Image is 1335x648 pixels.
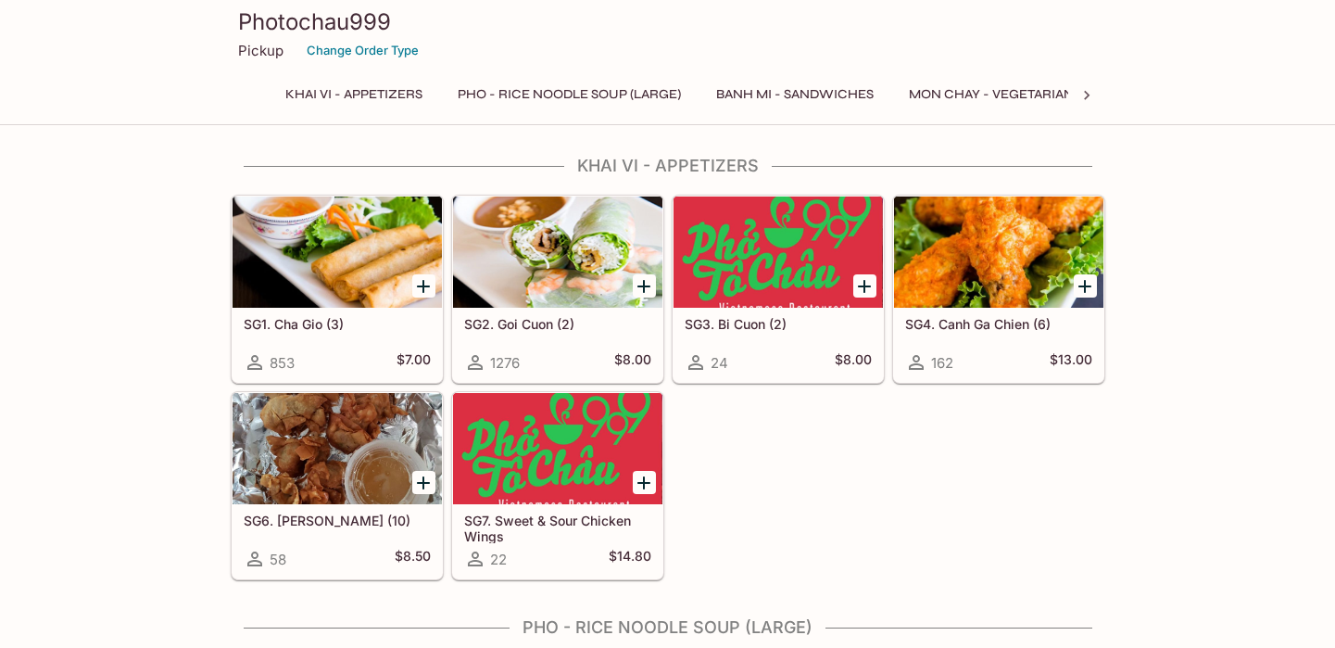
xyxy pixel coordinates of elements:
button: Banh Mi - Sandwiches [706,82,884,108]
h5: $8.00 [614,351,651,374]
span: 162 [931,354,953,372]
button: Add SG2. Goi Cuon (2) [633,274,656,298]
button: Change Order Type [298,36,427,65]
button: Add SG3. Bi Cuon (2) [853,274,876,298]
div: SG1. Cha Gio (3) [233,197,442,308]
h5: SG3. Bi Cuon (2) [685,316,872,332]
button: Add SG4. Canh Ga Chien (6) [1074,274,1097,298]
h5: SG7. Sweet & Sour Chicken Wings [464,513,651,543]
button: Pho - Rice Noodle Soup (Large) [447,82,691,108]
h5: SG2. Goi Cuon (2) [464,316,651,332]
span: 24 [711,354,728,372]
h4: Khai Vi - Appetizers [231,156,1105,176]
a: SG3. Bi Cuon (2)24$8.00 [673,196,884,383]
a: SG6. [PERSON_NAME] (10)58$8.50 [232,392,443,579]
button: Add SG7. Sweet & Sour Chicken Wings [633,471,656,494]
h5: $8.50 [395,548,431,570]
div: SG7. Sweet & Sour Chicken Wings [453,393,662,504]
span: 58 [270,551,286,568]
button: Add SG6. Hoanh Thanh Chien (10) [412,471,435,494]
a: SG1. Cha Gio (3)853$7.00 [232,196,443,383]
h5: SG1. Cha Gio (3) [244,316,431,332]
div: SG3. Bi Cuon (2) [674,197,883,308]
div: SG2. Goi Cuon (2) [453,197,662,308]
div: SG4. Canh Ga Chien (6) [894,197,1103,308]
h5: SG4. Canh Ga Chien (6) [905,316,1092,332]
h5: $8.00 [835,351,872,374]
h5: SG6. [PERSON_NAME] (10) [244,513,431,528]
h3: Photochau999 [238,7,1098,36]
span: 22 [490,551,507,568]
span: 853 [270,354,295,372]
h5: $13.00 [1050,351,1092,374]
a: SG4. Canh Ga Chien (6)162$13.00 [893,196,1104,383]
span: 1276 [490,354,520,372]
h4: Pho - Rice Noodle Soup (Large) [231,617,1105,638]
button: Mon Chay - Vegetarian Entrees [899,82,1146,108]
button: Add SG1. Cha Gio (3) [412,274,435,298]
a: SG7. Sweet & Sour Chicken Wings22$14.80 [452,392,663,579]
h5: $7.00 [397,351,431,374]
h5: $14.80 [609,548,651,570]
p: Pickup [238,42,283,59]
div: SG6. Hoanh Thanh Chien (10) [233,393,442,504]
a: SG2. Goi Cuon (2)1276$8.00 [452,196,663,383]
button: Khai Vi - Appetizers [275,82,433,108]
